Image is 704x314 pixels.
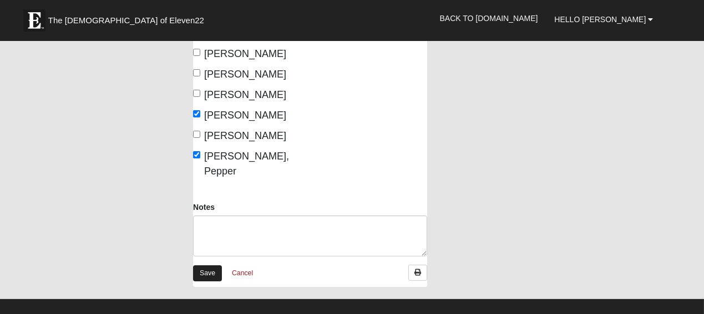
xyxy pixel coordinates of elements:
label: Notes [193,202,215,213]
span: [PERSON_NAME] [204,130,286,141]
a: Print Attendance Roster [408,265,427,281]
input: [PERSON_NAME] [193,110,200,117]
input: [PERSON_NAME] [193,69,200,76]
span: [PERSON_NAME], Pepper [204,151,289,177]
a: The [DEMOGRAPHIC_DATA] of Eleven22 [18,4,240,32]
a: Save [193,265,222,281]
a: Hello [PERSON_NAME] [546,6,661,33]
span: Hello [PERSON_NAME] [554,15,646,24]
span: [PERSON_NAME] [204,69,286,80]
span: [PERSON_NAME] [204,89,286,100]
span: [PERSON_NAME] [204,48,286,59]
a: Cancel [225,265,260,282]
img: Eleven22 logo [23,9,45,32]
span: The [DEMOGRAPHIC_DATA] of Eleven22 [48,15,204,26]
span: [PERSON_NAME] [204,110,286,121]
input: [PERSON_NAME], Pepper [193,151,200,158]
a: Back to [DOMAIN_NAME] [432,4,546,32]
input: [PERSON_NAME] [193,90,200,97]
input: [PERSON_NAME] [193,131,200,138]
input: [PERSON_NAME] [193,49,200,56]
